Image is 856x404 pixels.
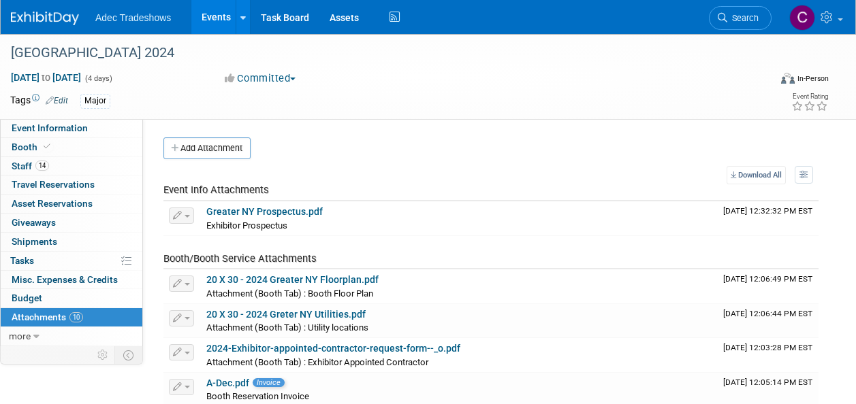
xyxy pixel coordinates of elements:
span: Adec Tradeshows [95,12,171,23]
a: Attachments10 [1,308,142,326]
a: 2024-Exhibitor-appointed-contractor-request-form--_o.pdf [206,343,460,354]
span: Upload Timestamp [723,309,812,318]
a: Download All [727,166,786,184]
span: Event Information [12,122,88,133]
img: ExhibitDay [11,12,79,25]
td: Toggle Event Tabs [115,346,143,364]
a: Event Information [1,119,142,137]
a: more [1,327,142,346]
span: Attachment (Booth Tab) : Booth Floor Plan [206,288,373,299]
td: Upload Timestamp [718,269,819,303]
img: Format-Inperson.png [781,73,795,84]
span: Giveaways [12,217,56,228]
span: Booth/Booth Service Attachments [163,252,317,265]
i: Booth reservation complete [44,143,50,150]
span: Search [727,13,759,23]
span: Invoice [253,378,285,387]
span: more [9,331,31,341]
a: Staff14 [1,157,142,175]
span: Attachments [12,312,83,322]
span: Asset Reservations [12,198,93,209]
a: 20 X 30 - 2024 Greter NY Utilities.pdf [206,309,366,320]
span: Misc. Expenses & Credits [12,274,118,285]
span: Upload Timestamp [723,274,812,284]
span: 14 [35,161,49,171]
span: Attachment (Booth Tab) : Exhibitor Appointed Contractor [206,357,428,367]
span: Staff [12,161,49,171]
span: Event Info Attachments [163,184,269,196]
a: 20 X 30 - 2024 Greater NY Floorplan.pdf [206,274,379,285]
td: Tags [10,93,68,109]
div: [GEOGRAPHIC_DATA] 2024 [6,41,759,65]
button: Add Attachment [163,137,251,159]
a: Search [709,6,772,30]
td: Personalize Event Tab Strip [91,346,115,364]
div: Event Rating [791,93,828,100]
span: Attachment (Booth Tab) : Utility locations [206,322,368,333]
span: Exhibitor Prospectus [206,220,287,231]
a: Asset Reservations [1,195,142,213]
a: A-Dec.pdf [206,377,249,388]
a: Tasks [1,252,142,270]
td: Upload Timestamp [718,304,819,338]
span: (4 days) [84,74,112,83]
a: Budget [1,289,142,307]
a: Edit [46,96,68,105]
span: 10 [69,312,83,322]
div: In-Person [797,73,829,84]
a: Misc. Expenses & Credits [1,271,142,289]
span: Tasks [10,255,34,266]
span: [DATE] [DATE] [10,71,82,84]
a: Booth [1,138,142,156]
a: Shipments [1,233,142,251]
span: Budget [12,292,42,303]
td: Upload Timestamp [718,338,819,372]
a: Giveaways [1,214,142,232]
a: Travel Reservations [1,175,142,194]
span: Booth [12,141,53,152]
td: Upload Timestamp [718,201,819,235]
button: Committed [220,71,301,86]
span: to [39,72,52,83]
span: Booth Reservation Invoice [206,391,309,401]
div: Major [80,94,110,108]
span: Upload Timestamp [723,343,812,352]
a: Greater NY Prospectus.pdf [206,206,323,217]
div: Event Format [710,71,829,91]
span: Upload Timestamp [723,206,812,216]
span: Upload Timestamp [723,377,812,387]
span: Travel Reservations [12,179,95,190]
img: Carol Schmidlin [789,5,815,31]
span: Shipments [12,236,57,247]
